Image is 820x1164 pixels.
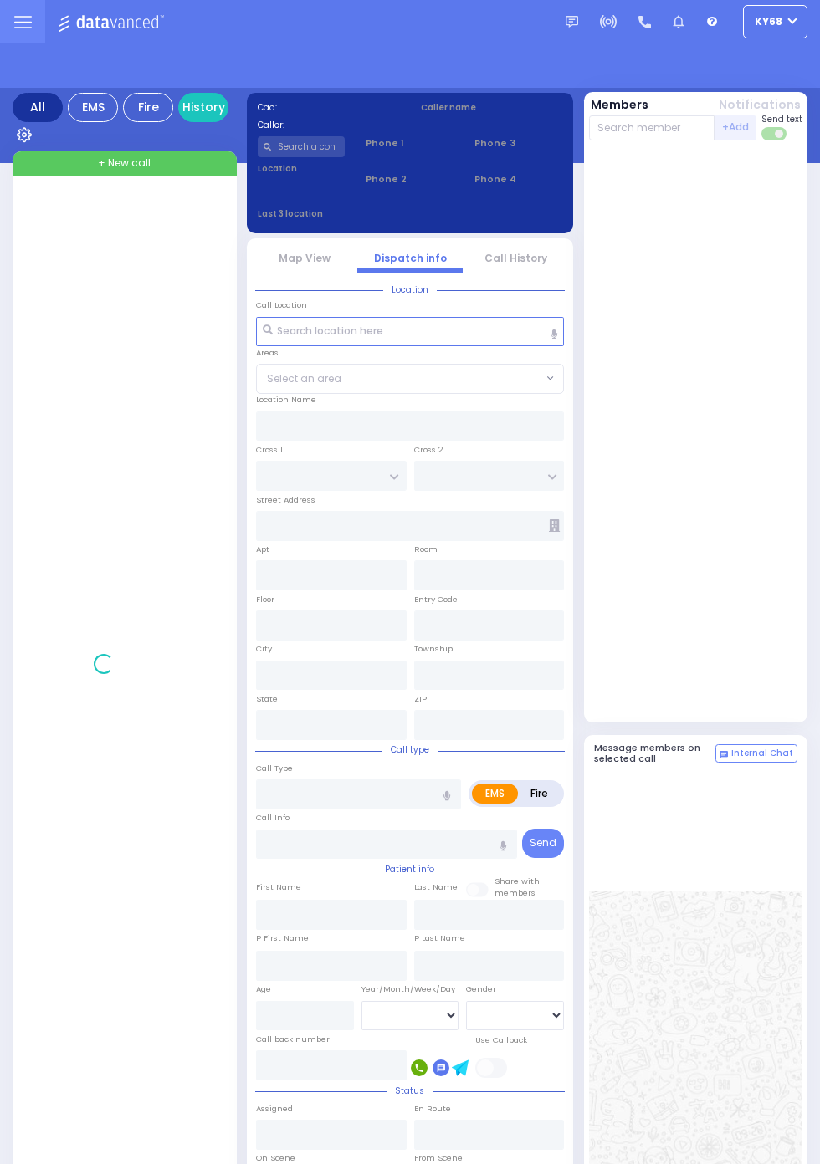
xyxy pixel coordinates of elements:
[258,101,400,114] label: Cad:
[414,643,453,655] label: Township
[522,829,564,858] button: Send
[761,113,802,125] span: Send text
[414,932,465,944] label: P Last Name
[414,544,438,555] label: Room
[591,96,648,114] button: Members
[258,136,346,157] input: Search a contact
[414,881,458,893] label: Last Name
[743,5,807,38] button: ky68
[256,299,307,311] label: Call Location
[256,594,274,605] label: Floor
[256,763,293,774] label: Call Type
[256,812,290,824] label: Call Info
[256,394,316,406] label: Location Name
[256,1152,295,1164] label: On Scene
[374,251,447,265] a: Dispatch info
[256,1034,330,1045] label: Call back number
[414,693,427,705] label: ZIP
[731,748,793,759] span: Internal Chat
[256,347,279,359] label: Areas
[267,371,341,386] span: Select an area
[377,863,443,876] span: Patient info
[366,172,454,186] span: Phone 2
[256,983,271,995] label: Age
[258,207,411,220] label: Last 3 location
[474,136,562,151] span: Phone 3
[256,444,283,456] label: Cross 1
[258,119,400,131] label: Caller:
[178,93,228,122] a: History
[549,519,560,532] span: Other building occupants
[256,932,309,944] label: P First Name
[761,125,788,142] label: Turn off text
[13,93,63,122] div: All
[361,983,459,995] div: Year/Month/Week/Day
[387,1085,433,1097] span: Status
[98,156,151,171] span: + New call
[474,172,562,186] span: Phone 4
[256,693,278,705] label: State
[720,751,728,759] img: comment-alt.png
[414,1103,451,1115] label: En Route
[256,494,315,506] label: Street Address
[256,643,272,655] label: City
[594,743,716,764] h5: Message members on selected call
[256,881,301,893] label: First Name
[495,876,540,886] small: Share with
[466,983,496,995] label: Gender
[258,162,346,175] label: Location
[382,743,438,756] span: Call type
[256,1103,293,1115] label: Assigned
[589,115,715,140] input: Search member
[58,12,169,33] img: Logo
[414,594,458,605] label: Entry Code
[414,1152,463,1164] label: From Scene
[256,544,269,555] label: Apt
[279,251,331,265] a: Map View
[68,93,118,122] div: EMS
[719,96,801,114] button: Notifications
[715,744,797,763] button: Internal Chat
[383,283,437,296] span: Location
[123,93,173,122] div: Fire
[484,251,547,265] a: Call History
[256,317,564,347] input: Search location here
[475,1034,527,1046] label: Use Callback
[414,444,443,456] label: Cross 2
[472,784,518,804] label: EMS
[755,14,782,29] span: ky68
[366,136,454,151] span: Phone 1
[517,784,561,804] label: Fire
[566,16,578,28] img: message.svg
[495,887,536,898] span: members
[421,101,563,114] label: Caller name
